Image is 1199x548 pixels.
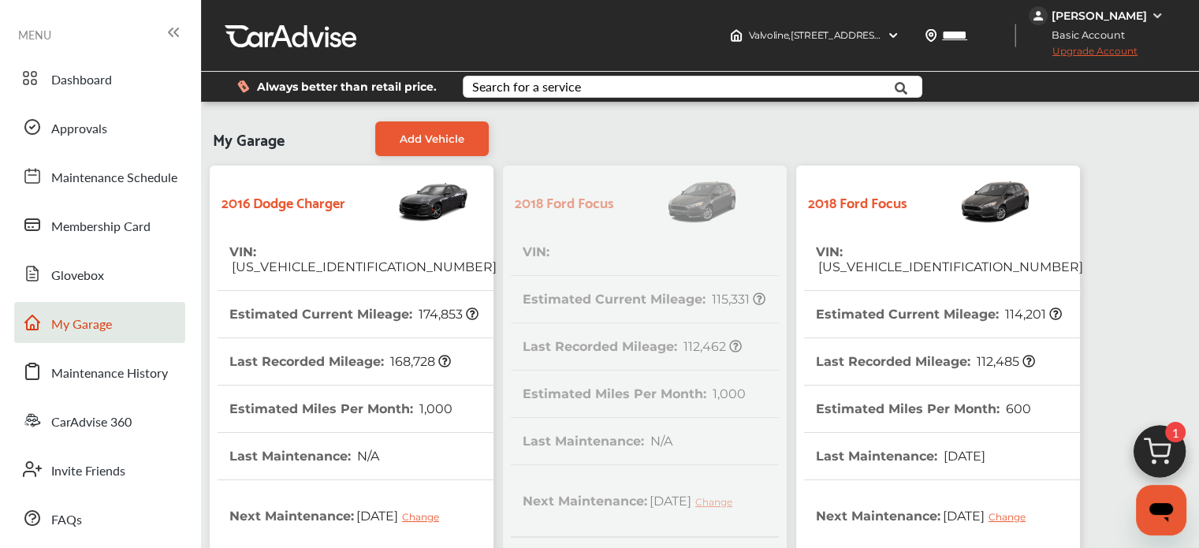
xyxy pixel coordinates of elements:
[388,354,451,369] span: 168,728
[1165,422,1186,442] span: 1
[14,155,185,196] a: Maintenance Schedule
[974,354,1035,369] span: 112,485
[237,80,249,93] img: dollor_label_vector.a70140d1.svg
[816,433,985,479] th: Last Maintenance :
[14,449,185,490] a: Invite Friends
[1151,9,1164,22] img: WGsFRI8htEPBVLJbROoPRyZpYNWhNONpIPPETTm6eUC0GeLEiAAAAAElFTkSuQmCC
[1015,24,1016,47] img: header-divider.bc55588e.svg
[907,173,1032,229] img: Vehicle
[51,315,112,335] span: My Garage
[213,121,285,156] span: My Garage
[51,168,177,188] span: Maintenance Schedule
[51,70,112,91] span: Dashboard
[816,338,1035,385] th: Last Recorded Mileage :
[14,302,185,343] a: My Garage
[941,449,985,464] span: [DATE]
[1004,401,1031,416] span: 600
[816,229,1083,290] th: VIN :
[354,496,451,535] span: [DATE]
[14,253,185,294] a: Glovebox
[14,204,185,245] a: Membership Card
[1003,307,1062,322] span: 114,201
[887,29,899,42] img: header-down-arrow.9dd2ce7d.svg
[14,400,185,441] a: CarAdvise 360
[1122,418,1197,494] img: cart_icon.3d0951e8.svg
[416,307,478,322] span: 174,853
[1030,27,1137,43] span: Basic Account
[14,351,185,392] a: Maintenance History
[345,173,470,229] img: Vehicle
[816,291,1062,337] th: Estimated Current Mileage :
[229,338,451,385] th: Last Recorded Mileage :
[14,498,185,539] a: FAQs
[808,189,907,214] strong: 2018 Ford Focus
[375,121,489,156] a: Add Vehicle
[18,28,51,41] span: MENU
[402,511,447,523] div: Change
[14,106,185,147] a: Approvals
[229,386,452,432] th: Estimated Miles Per Month :
[229,433,379,479] th: Last Maintenance :
[1029,45,1138,65] span: Upgrade Account
[730,29,743,42] img: header-home-logo.8d720a4f.svg
[417,401,452,416] span: 1,000
[400,132,464,145] span: Add Vehicle
[816,386,1031,432] th: Estimated Miles Per Month :
[1029,6,1048,25] img: jVpblrzwTbfkPYzPPzSLxeg0AAAAASUVORK5CYII=
[257,81,437,92] span: Always better than retail price.
[51,510,82,531] span: FAQs
[1052,9,1147,23] div: [PERSON_NAME]
[51,119,107,140] span: Approvals
[229,229,497,290] th: VIN :
[51,217,151,237] span: Membership Card
[1136,485,1186,535] iframe: Button to launch messaging window
[749,29,1026,41] span: Valvoline , [STREET_ADDRESS] [GEOGRAPHIC_DATA] , IN 47150
[222,189,345,214] strong: 2016 Dodge Charger
[51,461,125,482] span: Invite Friends
[940,496,1037,535] span: [DATE]
[989,511,1033,523] div: Change
[51,412,132,433] span: CarAdvise 360
[472,80,581,93] div: Search for a service
[51,363,168,384] span: Maintenance History
[355,449,379,464] span: N/A
[925,29,937,42] img: location_vector.a44bc228.svg
[229,291,478,337] th: Estimated Current Mileage :
[229,259,497,274] span: [US_VEHICLE_IDENTIFICATION_NUMBER]
[51,266,104,286] span: Glovebox
[14,58,185,99] a: Dashboard
[816,259,1083,274] span: [US_VEHICLE_IDENTIFICATION_NUMBER]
